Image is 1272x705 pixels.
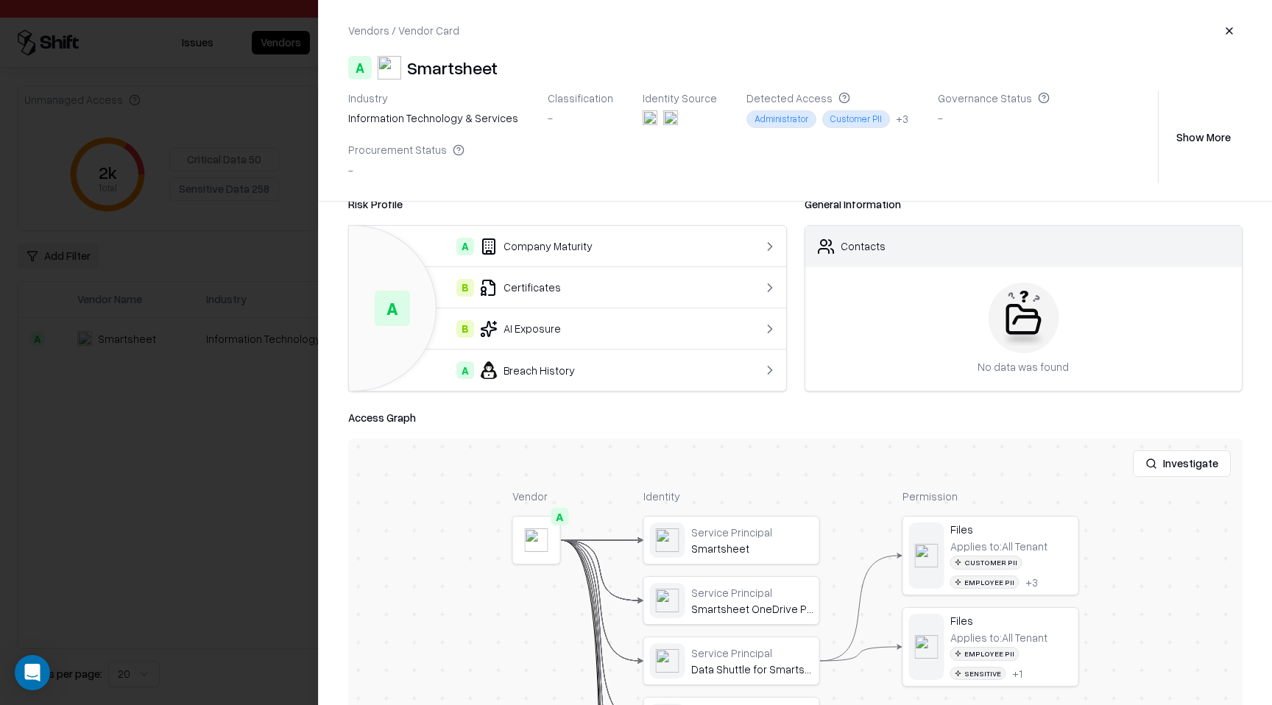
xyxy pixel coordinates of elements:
[361,279,725,297] div: Certificates
[691,586,813,599] div: Service Principal
[551,508,569,525] div: A
[822,110,890,127] div: Customer PII
[456,238,474,255] div: A
[361,361,725,379] div: Breach History
[375,291,410,326] div: A
[1025,575,1038,589] div: + 3
[691,525,813,539] div: Service Principal
[548,110,613,126] div: -
[361,320,725,338] div: AI Exposure
[348,163,464,178] div: -
[950,522,1073,536] div: Files
[361,238,725,255] div: Company Maturity
[950,539,1047,553] div: Applies to: All Tenant
[643,91,717,104] div: Identity Source
[1165,124,1243,150] button: Show More
[691,662,813,676] div: Data Shuttle for Smartsheet
[841,238,886,254] div: Contacts
[746,110,816,127] div: Administrator
[378,56,401,79] img: Smartsheet
[456,279,474,297] div: B
[896,111,908,127] button: +3
[348,91,518,104] div: Industry
[896,111,908,127] div: + 3
[691,602,813,615] div: Smartsheet OneDrive Picker v3
[348,110,518,126] div: information technology & services
[938,110,1050,126] div: -
[950,614,1073,627] div: Files
[1012,667,1022,680] div: + 1
[407,56,498,79] div: Smartsheet
[643,110,657,125] img: entra.microsoft.com
[950,575,1020,589] div: Employee PII
[348,143,464,156] div: Procurement Status
[548,91,613,104] div: Classification
[348,409,1243,427] div: Access Graph
[456,361,474,379] div: A
[902,489,1079,504] div: Permission
[1012,667,1022,680] button: +1
[663,110,678,125] img: microsoft365.com
[643,489,820,504] div: Identity
[950,556,1022,570] div: Customer PII
[348,23,459,38] div: Vendors / Vendor Card
[348,196,787,213] div: Risk Profile
[746,91,908,104] div: Detected Access
[950,647,1020,661] div: Employee PII
[978,359,1069,375] div: No data was found
[512,489,561,504] div: Vendor
[691,542,813,555] div: Smartsheet
[348,56,372,79] div: A
[950,631,1047,644] div: Applies to: All Tenant
[805,196,1243,213] div: General Information
[456,320,474,338] div: B
[1133,450,1231,477] button: Investigate
[691,646,813,659] div: Service Principal
[1025,575,1038,589] button: +3
[950,667,1006,681] div: Sensitive
[938,91,1050,104] div: Governance Status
